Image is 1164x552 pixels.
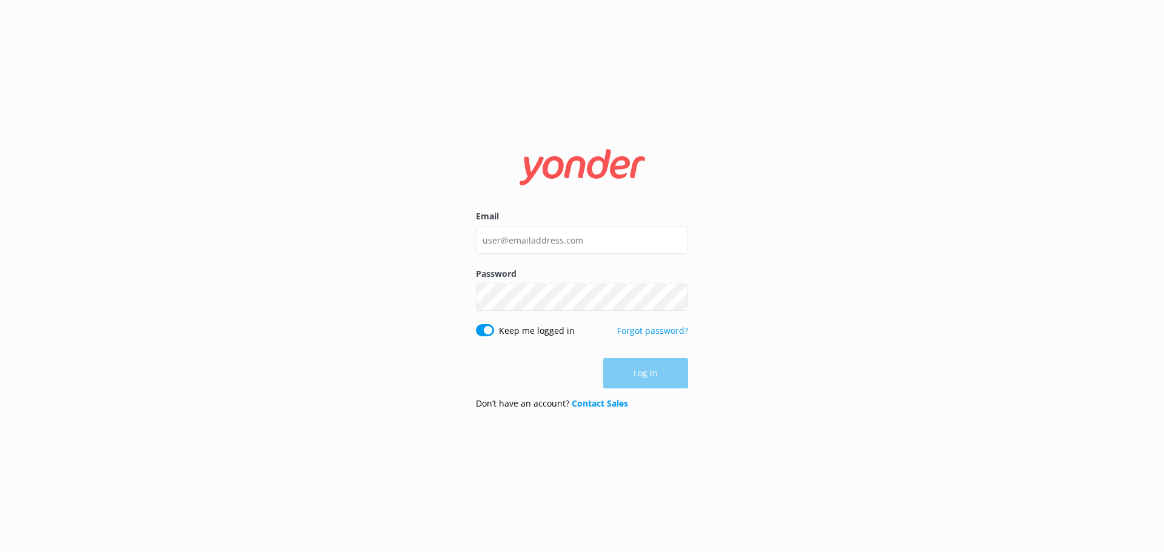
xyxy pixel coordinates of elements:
a: Contact Sales [572,397,628,409]
button: Show password [664,285,688,310]
label: Password [476,267,688,281]
a: Forgot password? [617,325,688,336]
input: user@emailaddress.com [476,227,688,254]
label: Email [476,210,688,223]
p: Don’t have an account? [476,397,628,410]
label: Keep me logged in [499,324,575,338]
